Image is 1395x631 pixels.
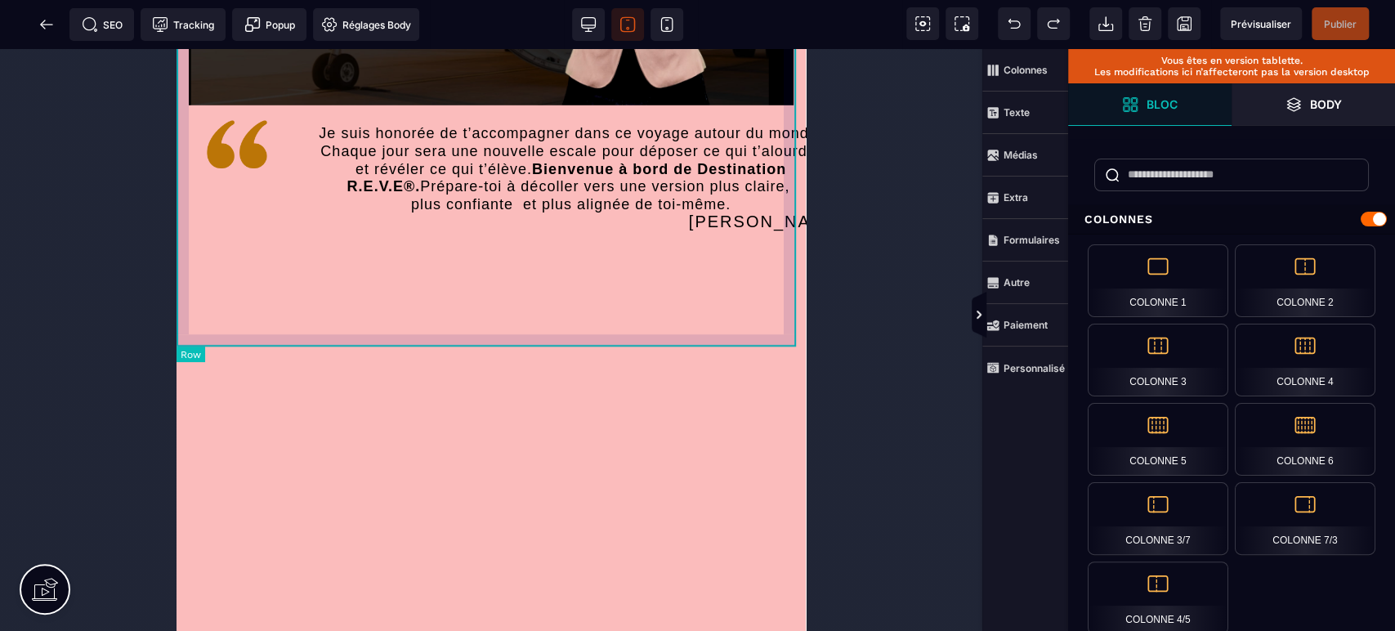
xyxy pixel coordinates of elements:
[30,8,63,41] span: Retour
[1235,403,1375,476] div: Colonne 6
[171,112,615,146] b: Bienvenue à bord de Destination R.E.V.E®.
[1312,7,1369,40] span: Enregistrer le contenu
[611,8,644,41] span: Voir tablette
[69,8,134,41] span: Métadata SEO
[982,49,1068,92] span: Colonnes
[82,16,123,33] span: SEO
[25,60,96,132] img: 350c7c7617ca95c537690df346d67171_quote-5739394-BB7507.png
[1004,191,1028,204] strong: Extra
[982,92,1068,134] span: Texte
[1037,7,1070,40] span: Rétablir
[1068,83,1232,126] span: Ouvrir les blocs
[1068,204,1395,235] div: Colonnes
[946,7,978,40] span: Capture d'écran
[1235,244,1375,317] div: Colonne 2
[1235,324,1375,396] div: Colonne 4
[1231,18,1291,30] span: Prévisualiser
[1232,83,1395,126] span: Ouvrir les calques
[244,16,295,33] span: Popup
[572,8,605,41] span: Voir bureau
[121,72,668,187] text: Je suis honorée de t’accompagner dans ce voyage autour du monde. Chaque jour sera une nouvelle es...
[982,347,1068,389] span: Personnalisé
[1089,7,1122,40] span: Importer
[1004,64,1048,76] strong: Colonnes
[1004,362,1065,374] strong: Personnalisé
[1129,7,1161,40] span: Nettoyage
[906,7,939,40] span: Voir les composants
[1168,7,1201,40] span: Enregistrer
[982,219,1068,262] span: Formulaires
[1147,98,1178,110] strong: Bloc
[1076,55,1387,66] p: Vous êtes en version tablette.
[1004,106,1030,119] strong: Texte
[1088,324,1228,396] div: Colonne 3
[152,16,214,33] span: Tracking
[982,134,1068,177] span: Médias
[1068,291,1084,340] span: Afficher les vues
[1076,66,1387,78] p: Les modifications ici n’affecteront pas la version desktop
[651,8,683,41] span: Voir mobile
[321,16,411,33] span: Réglages Body
[141,8,226,41] span: Code de suivi
[1324,18,1357,30] span: Publier
[1310,98,1342,110] strong: Body
[512,163,668,181] span: [PERSON_NAME]
[1088,403,1228,476] div: Colonne 5
[1235,482,1375,555] div: Colonne 7/3
[232,8,306,41] span: Créer une alerte modale
[982,262,1068,304] span: Autre
[1088,244,1228,317] div: Colonne 1
[1004,234,1060,246] strong: Formulaires
[982,177,1068,219] span: Extra
[1088,482,1228,555] div: Colonne 3/7
[982,304,1068,347] span: Paiement
[1004,319,1048,331] strong: Paiement
[1004,149,1038,161] strong: Médias
[998,7,1031,40] span: Défaire
[1004,276,1030,289] strong: Autre
[313,8,419,41] span: Favicon
[1220,7,1302,40] span: Aperçu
